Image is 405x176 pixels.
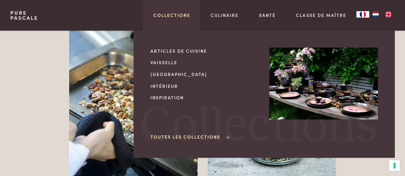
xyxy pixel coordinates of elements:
[150,59,259,66] a: Vaisselle
[389,160,400,171] button: Vos préférences en matière de consentement pour les technologies de suivi
[10,10,38,20] a: PurePascale
[150,94,259,101] a: Inspiration
[140,102,377,151] span: Collections
[259,12,276,19] a: Santé
[269,48,378,120] img: Collections
[150,83,259,89] a: Intérieur
[369,11,395,18] ul: Language list
[150,71,259,78] a: [GEOGRAPHIC_DATA]
[369,11,382,18] a: NL
[211,12,239,19] a: Culinaire
[356,11,395,18] aside: Language selected: Français
[296,12,346,19] a: Classe de maître
[150,134,231,140] a: Toutes les collections
[356,11,369,18] div: Language
[153,12,190,19] a: Collections
[382,11,395,18] a: EN
[356,11,369,18] a: FR
[150,48,259,54] a: Articles de cuisine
